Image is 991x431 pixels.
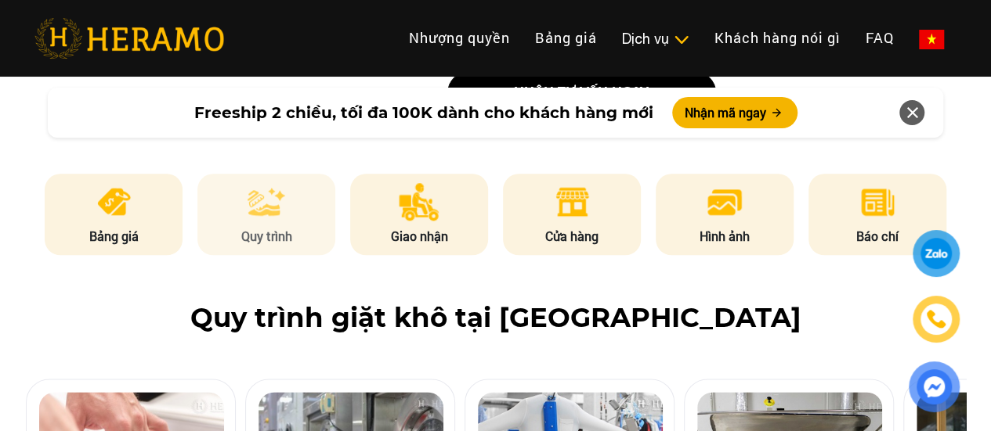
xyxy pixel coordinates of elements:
div: Dịch vụ [622,28,689,49]
img: store.png [553,183,591,221]
p: Quy trình [197,227,335,246]
h2: Quy trình giặt khô tại [GEOGRAPHIC_DATA] [34,302,957,334]
img: phone-icon [926,309,946,329]
p: Bảng giá [45,227,183,246]
img: heramo-logo.png [34,18,224,59]
img: subToggleIcon [673,32,689,48]
img: news.png [859,183,897,221]
a: FAQ [853,21,906,55]
p: Giao nhận [350,227,488,246]
a: Nhượng quyền [396,21,523,55]
a: phone-icon [915,298,957,340]
img: vn-flag.png [919,30,944,49]
img: process.png [248,183,285,221]
a: Bảng giá [523,21,609,55]
button: Nhận mã ngay [672,97,798,128]
p: Hình ảnh [656,227,794,246]
span: Freeship 2 chiều, tối đa 100K dành cho khách hàng mới [194,101,653,124]
img: image.png [706,183,743,221]
img: pricing.png [95,183,133,221]
p: Cửa hàng [503,227,641,246]
img: delivery.png [399,183,439,221]
p: Báo chí [808,227,946,246]
a: Khách hàng nói gì [702,21,853,55]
